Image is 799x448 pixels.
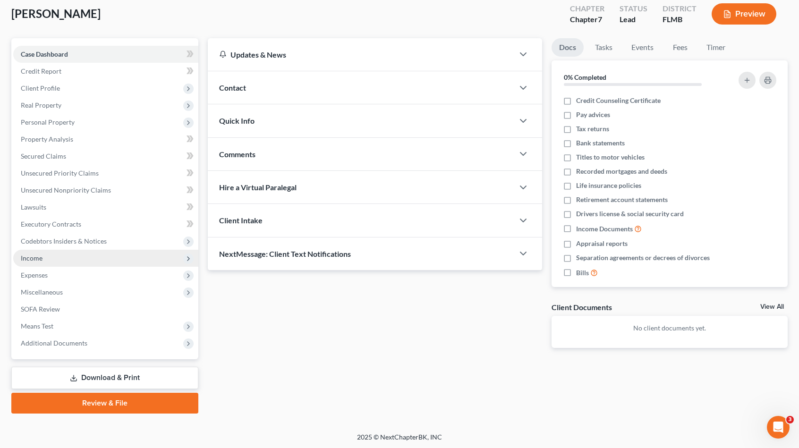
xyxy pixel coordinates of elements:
div: FLMB [663,14,697,25]
a: Executory Contracts [13,216,198,233]
a: Review & File [11,393,198,414]
span: 7 [598,15,602,24]
span: 3 [786,416,794,423]
a: Tasks [587,38,620,57]
span: Bills [576,268,589,278]
p: No client documents yet. [559,323,780,333]
span: Additional Documents [21,339,87,347]
span: Credit Counseling Certificate [576,96,661,105]
div: Status [620,3,647,14]
span: Recorded mortgages and deeds [576,167,667,176]
span: Client Profile [21,84,60,92]
a: Lawsuits [13,199,198,216]
a: SOFA Review [13,301,198,318]
a: Timer [699,38,733,57]
iframe: Intercom live chat [767,416,790,439]
span: Miscellaneous [21,288,63,296]
div: Chapter [570,14,604,25]
span: Property Analysis [21,135,73,143]
a: Property Analysis [13,131,198,148]
span: Appraisal reports [576,239,628,248]
span: Tax returns [576,124,609,134]
span: Hire a Virtual Paralegal [219,183,297,192]
span: Pay advices [576,110,610,119]
span: Income Documents [576,224,633,234]
div: Chapter [570,3,604,14]
span: [PERSON_NAME] [11,7,101,20]
span: Contact [219,83,246,92]
span: Personal Property [21,118,75,126]
span: Expenses [21,271,48,279]
a: Credit Report [13,63,198,80]
span: Life insurance policies [576,181,641,190]
span: Quick Info [219,116,255,125]
span: Means Test [21,322,53,330]
button: Preview [712,3,776,25]
div: Lead [620,14,647,25]
span: Real Property [21,101,61,109]
span: Comments [219,150,255,159]
a: Case Dashboard [13,46,198,63]
a: Unsecured Priority Claims [13,165,198,182]
a: Unsecured Nonpriority Claims [13,182,198,199]
span: Executory Contracts [21,220,81,228]
span: Case Dashboard [21,50,68,58]
span: NextMessage: Client Text Notifications [219,249,351,258]
div: District [663,3,697,14]
span: SOFA Review [21,305,60,313]
strong: 0% Completed [564,73,606,81]
a: View All [760,304,784,310]
div: Updates & News [219,50,502,59]
span: Drivers license & social security card [576,209,684,219]
span: Codebtors Insiders & Notices [21,237,107,245]
span: Titles to motor vehicles [576,152,645,162]
span: Retirement account statements [576,195,668,204]
span: Unsecured Priority Claims [21,169,99,177]
a: Secured Claims [13,148,198,165]
span: Income [21,254,42,262]
a: Fees [665,38,695,57]
a: Download & Print [11,367,198,389]
span: Unsecured Nonpriority Claims [21,186,111,194]
span: Secured Claims [21,152,66,160]
span: Credit Report [21,67,61,75]
a: Events [624,38,661,57]
span: Bank statements [576,138,625,148]
span: Separation agreements or decrees of divorces [576,253,710,262]
div: Client Documents [552,302,612,312]
span: Client Intake [219,216,263,225]
span: Lawsuits [21,203,46,211]
a: Docs [552,38,584,57]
